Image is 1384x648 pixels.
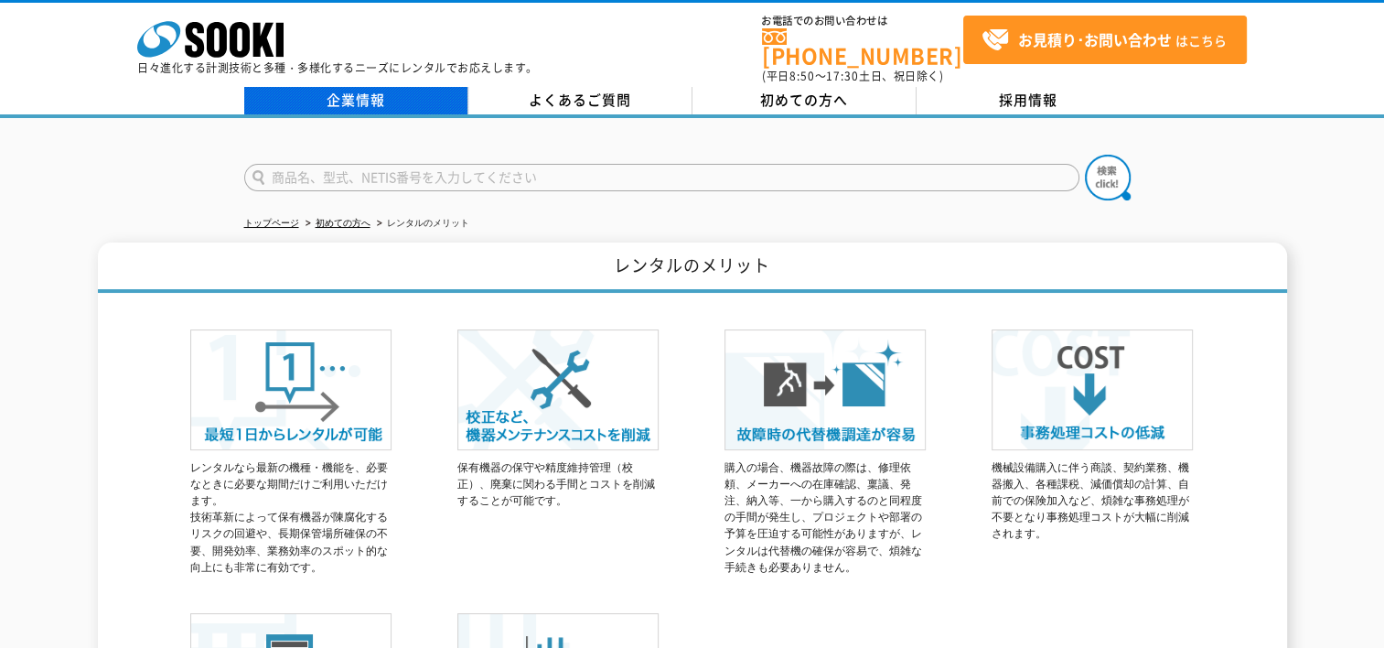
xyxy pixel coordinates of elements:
[316,218,370,228] a: 初めての方へ
[1085,155,1131,200] img: btn_search.png
[826,68,859,84] span: 17:30
[762,16,963,27] span: お電話でのお問い合わせは
[190,459,392,576] p: レンタルなら最新の機種・機能を、必要なときに必要な期間だけご利用いただけます。 技術革新によって保有機器が陳腐化するリスクの回避や、長期保管場所確保の不要、開発効率、業務効率のスポット的な向上に...
[244,87,468,114] a: 企業情報
[724,459,926,576] p: 購入の場合、機器故障の際は、修理依頼、メーカーへの在庫確認、稟議、発注、納入等、一から購入するのと同程度の手間が発生し、プロジェクトや部署の予算を圧迫する可能性がありますが、レンタルは代替機の確...
[762,68,943,84] span: (平日 ～ 土日、祝日除く)
[244,218,299,228] a: トップページ
[98,243,1287,293] h1: レンタルのメリット
[190,329,392,450] img: 最短1日からレンタルが可能
[457,329,659,450] img: 校正など、機器メンテナンスコストを削減
[992,459,1193,543] p: 機械設備購入に伴う商談、契約業務、機器搬入、各種課税、減価償却の計算、自前での保険加入など、煩雑な事務処理が不要となり事務処理コストが大幅に削減されます。
[244,164,1079,191] input: 商品名、型式、NETIS番号を入力してください
[724,329,926,450] img: 故障時の代替機調達が容易
[137,62,538,73] p: 日々進化する計測技術と多種・多様化するニーズにレンタルでお応えします。
[457,459,659,509] p: 保有機器の保守や精度維持管理（校正）、廃棄に関わる手間とコストを削減することが可能です。
[692,87,917,114] a: 初めての方へ
[789,68,815,84] span: 8:50
[963,16,1247,64] a: お見積り･お問い合わせはこちら
[917,87,1141,114] a: 採用情報
[1018,28,1172,50] strong: お見積り･お問い合わせ
[468,87,692,114] a: よくあるご質問
[373,214,469,233] li: レンタルのメリット
[982,27,1227,54] span: はこちら
[760,90,848,110] span: 初めての方へ
[762,28,963,66] a: [PHONE_NUMBER]
[992,329,1193,450] img: 事務処理コストの低減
